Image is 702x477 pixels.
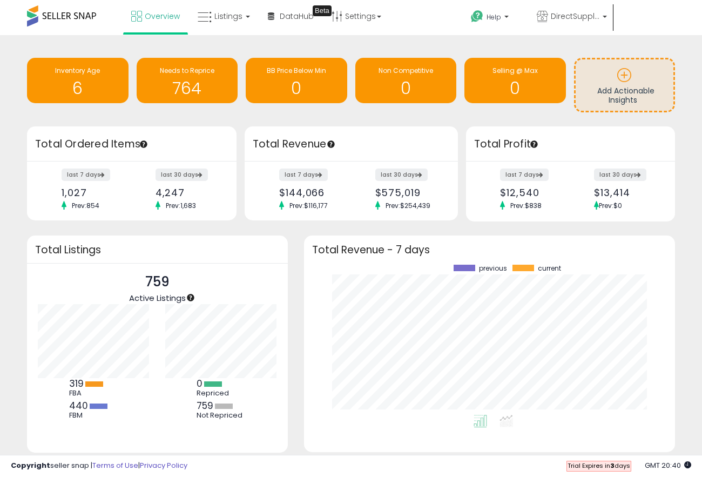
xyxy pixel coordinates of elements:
b: 0 [197,377,202,390]
span: Prev: $116,177 [284,201,333,210]
span: Prev: 1,683 [160,201,201,210]
div: FBA [69,389,118,398]
div: FBM [69,411,118,420]
b: 440 [69,399,88,412]
label: last 7 days [279,169,328,181]
div: seller snap | | [11,461,187,471]
span: Prev: $838 [505,201,547,210]
h1: 0 [361,79,451,97]
a: Terms of Use [92,460,138,471]
span: Listings [214,11,242,22]
span: Prev: $0 [599,201,622,210]
a: Help [462,2,527,35]
span: Selling @ Max [492,66,538,75]
div: Tooltip anchor [529,139,539,149]
a: Needs to Reprice 764 [137,58,238,103]
label: last 30 days [156,169,208,181]
span: Prev: 854 [66,201,105,210]
div: $12,540 [500,187,562,198]
span: current [538,265,561,272]
div: Tooltip anchor [326,139,336,149]
span: BB Price Below Min [267,66,326,75]
h3: Total Revenue [253,137,450,152]
i: Get Help [470,10,484,23]
a: BB Price Below Min 0 [246,58,347,103]
div: Tooltip anchor [186,293,195,303]
strong: Copyright [11,460,50,471]
div: $575,019 [375,187,439,198]
b: 759 [197,399,213,412]
div: Tooltip anchor [313,5,332,16]
a: Add Actionable Insights [576,59,674,111]
a: Selling @ Max 0 [464,58,566,103]
label: last 30 days [375,169,428,181]
span: 2025-09-8 20:40 GMT [645,460,691,471]
h3: Total Ordered Items [35,137,228,152]
a: Inventory Age 6 [27,58,129,103]
label: last 7 days [500,169,549,181]
h3: Total Listings [35,246,280,254]
a: Privacy Policy [140,460,187,471]
span: Non Competitive [379,66,433,75]
span: previous [479,265,507,272]
h3: Total Profit [474,137,667,152]
b: 319 [69,377,84,390]
span: Inventory Age [55,66,100,75]
span: Help [487,12,501,22]
div: Tooltip anchor [139,139,148,149]
span: Overview [145,11,180,22]
h3: Total Revenue - 7 days [312,246,667,254]
span: Needs to Reprice [160,66,214,75]
span: DataHub [280,11,314,22]
span: Trial Expires in days [568,461,630,470]
span: Add Actionable Insights [597,85,654,106]
span: Active Listings [129,292,186,304]
div: $13,414 [594,187,656,198]
span: DirectSupplyClub [551,11,599,22]
div: 4,247 [156,187,218,198]
a: Non Competitive 0 [355,58,457,103]
p: 759 [129,272,186,292]
h1: 0 [251,79,342,97]
div: Not Repriced [197,411,245,420]
div: Repriced [197,389,245,398]
h1: 0 [470,79,561,97]
div: $144,066 [279,187,343,198]
b: 3 [610,461,615,470]
h1: 764 [142,79,233,97]
h1: 6 [32,79,123,97]
label: last 7 days [62,169,110,181]
label: last 30 days [594,169,646,181]
span: Prev: $254,439 [380,201,436,210]
div: 1,027 [62,187,124,198]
